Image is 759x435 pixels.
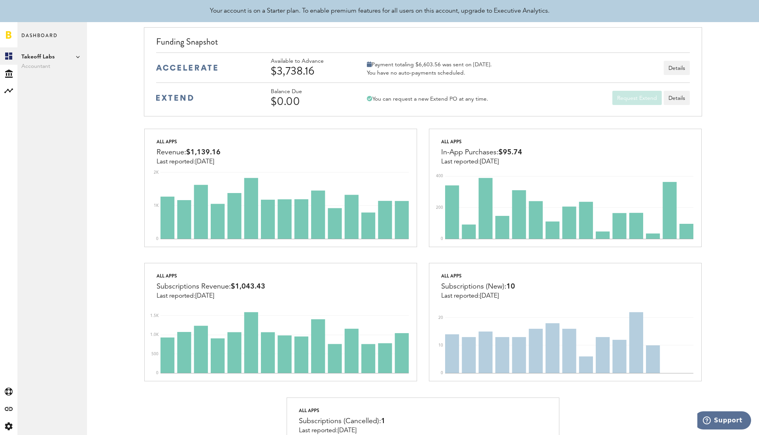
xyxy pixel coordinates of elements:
span: [DATE] [480,159,499,165]
div: Last reported: [441,158,522,165]
span: [DATE] [195,293,214,299]
div: All apps [441,137,522,146]
button: Request Extend [612,91,662,105]
text: 0 [156,371,159,375]
span: Takeoff Labs [21,52,83,62]
div: $0.00 [271,95,346,108]
span: $1,043.43 [231,283,265,290]
span: Dashboard [21,31,58,47]
div: Revenue: [157,146,221,158]
span: [DATE] [480,293,499,299]
div: Last reported: [157,292,265,300]
div: Your account is on a Starter plan. To enable premium features for all users on this account, upgr... [210,6,549,16]
img: extend-medium-blue-logo.svg [156,95,193,101]
iframe: Opens a widget where you can find more information [697,411,751,431]
text: 1.5K [150,314,159,318]
div: You can request a new Extend PO at any time. [367,96,488,103]
text: 10 [438,344,443,348]
div: Last reported: [299,427,385,434]
span: $1,139.16 [186,149,221,156]
text: 400 [436,174,443,178]
div: In-App Purchases: [441,146,522,158]
div: Last reported: [441,292,515,300]
div: All apps [441,271,515,281]
div: Payment totaling $6,603.56 was sent on [DATE]. [367,61,492,68]
img: accelerate-medium-blue-logo.svg [156,65,217,71]
div: All apps [157,137,221,146]
div: All apps [299,406,385,415]
button: Details [664,61,690,75]
div: Subscriptions (Cancelled): [299,415,385,427]
div: Balance Due [271,88,346,95]
text: 20 [438,316,443,320]
span: 10 [506,283,515,290]
span: [DATE] [338,427,357,434]
span: 1 [381,418,385,425]
text: 500 [151,352,159,356]
text: 1K [154,204,159,208]
a: Details [664,91,690,105]
div: You have no auto-payments scheduled. [367,69,492,77]
div: Last reported: [157,158,221,165]
span: Accountant [21,62,83,71]
div: $3,738.16 [271,65,346,77]
div: Available to Advance [271,58,346,65]
div: Funding Snapshot [156,36,689,52]
div: Subscriptions (New): [441,281,515,292]
text: 0 [441,371,443,375]
text: 200 [436,206,443,210]
text: 2K [154,171,159,174]
text: 0 [441,237,443,241]
span: [DATE] [195,159,214,165]
div: Subscriptions Revenue: [157,281,265,292]
div: All apps [157,271,265,281]
text: 1.0K [150,333,159,337]
text: 0 [156,237,159,241]
span: $95.74 [498,149,522,156]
